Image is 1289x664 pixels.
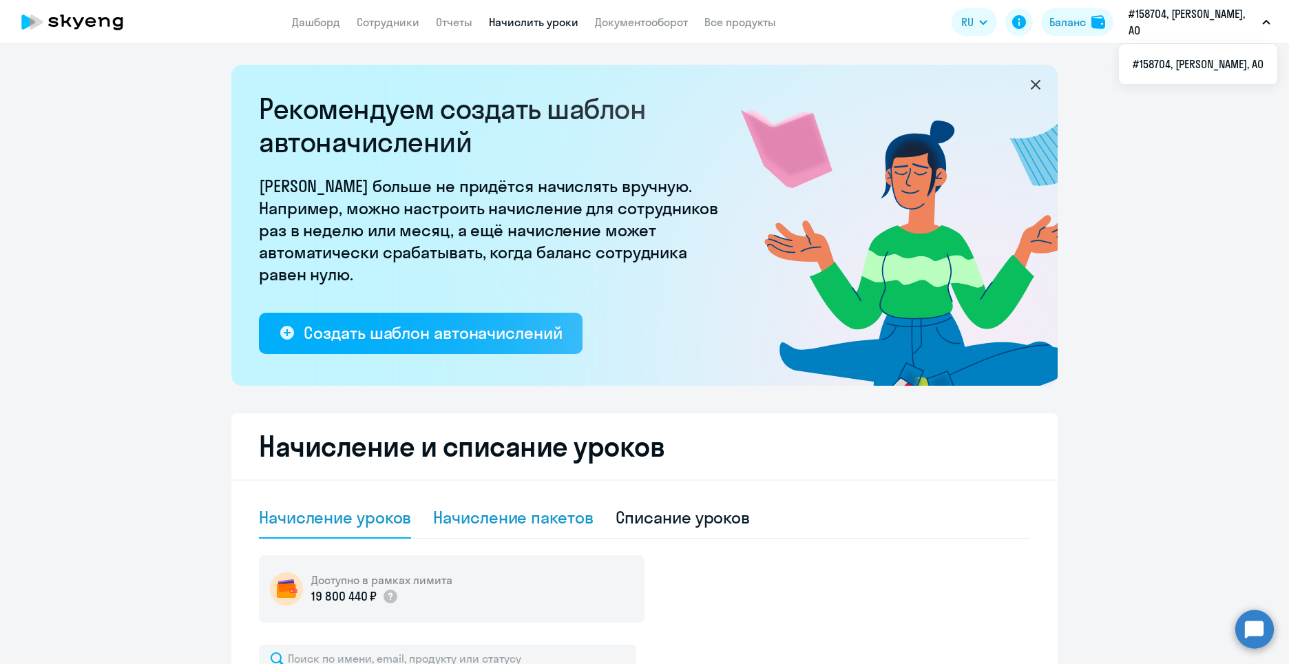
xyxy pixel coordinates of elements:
a: Дашборд [292,15,340,29]
button: #158704, [PERSON_NAME], АО [1122,6,1277,39]
span: RU [961,14,974,30]
button: Балансbalance [1041,8,1113,36]
img: balance [1091,15,1105,29]
button: RU [952,8,997,36]
h2: Начисление и списание уроков [259,430,1030,463]
h5: Доступно в рамках лимита [311,572,452,588]
p: 19 800 440 ₽ [311,588,377,605]
h2: Рекомендуем создать шаблон автоначислений [259,92,727,158]
p: #158704, [PERSON_NAME], АО [1129,6,1257,39]
div: Начисление уроков [259,506,411,528]
a: Отчеты [436,15,472,29]
img: wallet-circle.png [270,572,303,605]
a: Документооборот [595,15,688,29]
p: [PERSON_NAME] больше не придётся начислять вручную. Например, можно настроить начисление для сотр... [259,175,727,285]
div: Баланс [1049,14,1086,30]
a: Сотрудники [357,15,419,29]
div: Списание уроков [616,506,751,528]
ul: RU [1119,44,1277,84]
a: Все продукты [704,15,776,29]
div: Начисление пакетов [433,506,593,528]
div: Создать шаблон автоначислений [304,322,562,344]
a: Начислить уроки [489,15,578,29]
button: Создать шаблон автоначислений [259,313,583,354]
